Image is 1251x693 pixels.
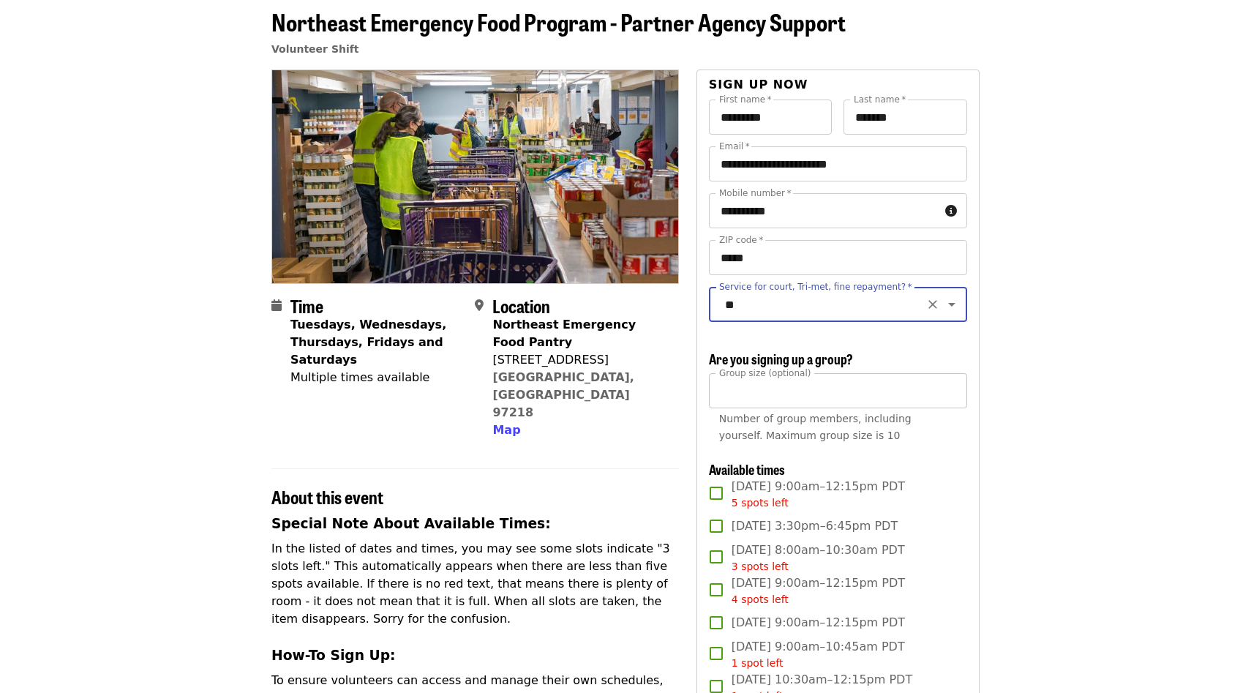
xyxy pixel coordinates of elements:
[492,351,666,369] div: [STREET_ADDRESS]
[709,349,853,368] span: Are you signing up a group?
[719,413,912,441] span: Number of group members, including yourself. Maximum group size is 10
[709,373,967,408] input: [object Object]
[272,70,678,282] img: Northeast Emergency Food Program - Partner Agency Support organized by Oregon Food Bank
[945,204,957,218] i: circle-info icon
[709,100,833,135] input: First name
[290,369,463,386] div: Multiple times available
[271,540,679,628] p: In the listed of dates and times, you may see some slots indicate "3 slots left." This automatica...
[732,497,789,509] span: 5 spots left
[492,423,520,437] span: Map
[492,318,636,349] strong: Northeast Emergency Food Pantry
[719,282,912,291] label: Service for court, Tri-met, fine repayment?
[271,516,551,531] strong: Special Note About Available Times:
[732,657,784,669] span: 1 spot left
[709,146,967,181] input: Email
[709,460,785,479] span: Available times
[732,478,905,511] span: [DATE] 9:00am–12:15pm PDT
[732,517,898,535] span: [DATE] 3:30pm–6:45pm PDT
[271,484,383,509] span: About this event
[732,561,789,572] span: 3 spots left
[271,43,359,55] a: Volunteer Shift
[709,78,808,91] span: Sign up now
[732,542,905,574] span: [DATE] 8:00am–10:30am PDT
[732,574,905,607] span: [DATE] 9:00am–12:15pm PDT
[942,294,962,315] button: Open
[475,299,484,312] i: map-marker-alt icon
[844,100,967,135] input: Last name
[732,638,905,671] span: [DATE] 9:00am–10:45am PDT
[719,367,811,378] span: Group size (optional)
[719,189,791,198] label: Mobile number
[719,142,750,151] label: Email
[719,95,772,104] label: First name
[709,193,939,228] input: Mobile number
[271,648,396,663] strong: How-To Sign Up:
[732,614,905,632] span: [DATE] 9:00am–12:15pm PDT
[709,240,967,275] input: ZIP code
[732,593,789,605] span: 4 spots left
[492,370,634,419] a: [GEOGRAPHIC_DATA], [GEOGRAPHIC_DATA] 97218
[923,294,943,315] button: Clear
[492,422,520,439] button: Map
[854,95,906,104] label: Last name
[290,318,446,367] strong: Tuesdays, Wednesdays, Thursdays, Fridays and Saturdays
[290,293,323,318] span: Time
[271,4,846,39] span: Northeast Emergency Food Program - Partner Agency Support
[492,293,550,318] span: Location
[719,236,763,244] label: ZIP code
[271,299,282,312] i: calendar icon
